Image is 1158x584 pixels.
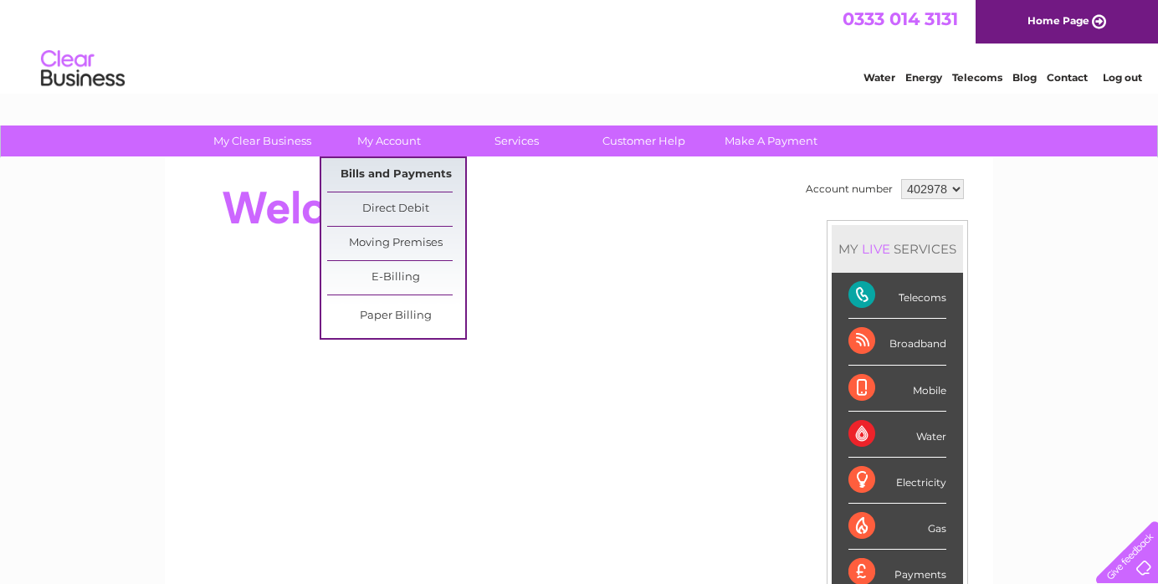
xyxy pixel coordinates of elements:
[905,71,942,84] a: Energy
[448,126,586,156] a: Services
[1103,71,1142,84] a: Log out
[320,126,459,156] a: My Account
[843,8,958,29] a: 0333 014 3131
[848,319,946,365] div: Broadband
[802,175,897,203] td: Account number
[327,158,465,192] a: Bills and Payments
[848,504,946,550] div: Gas
[848,366,946,412] div: Mobile
[327,227,465,260] a: Moving Premises
[832,225,963,273] div: MY SERVICES
[575,126,713,156] a: Customer Help
[193,126,331,156] a: My Clear Business
[858,241,894,257] div: LIVE
[702,126,840,156] a: Make A Payment
[848,412,946,458] div: Water
[952,71,1002,84] a: Telecoms
[1047,71,1088,84] a: Contact
[327,261,465,295] a: E-Billing
[848,273,946,319] div: Telecoms
[1012,71,1037,84] a: Blog
[848,458,946,504] div: Electricity
[863,71,895,84] a: Water
[185,9,976,81] div: Clear Business is a trading name of Verastar Limited (registered in [GEOGRAPHIC_DATA] No. 3667643...
[327,300,465,333] a: Paper Billing
[40,44,126,95] img: logo.png
[327,192,465,226] a: Direct Debit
